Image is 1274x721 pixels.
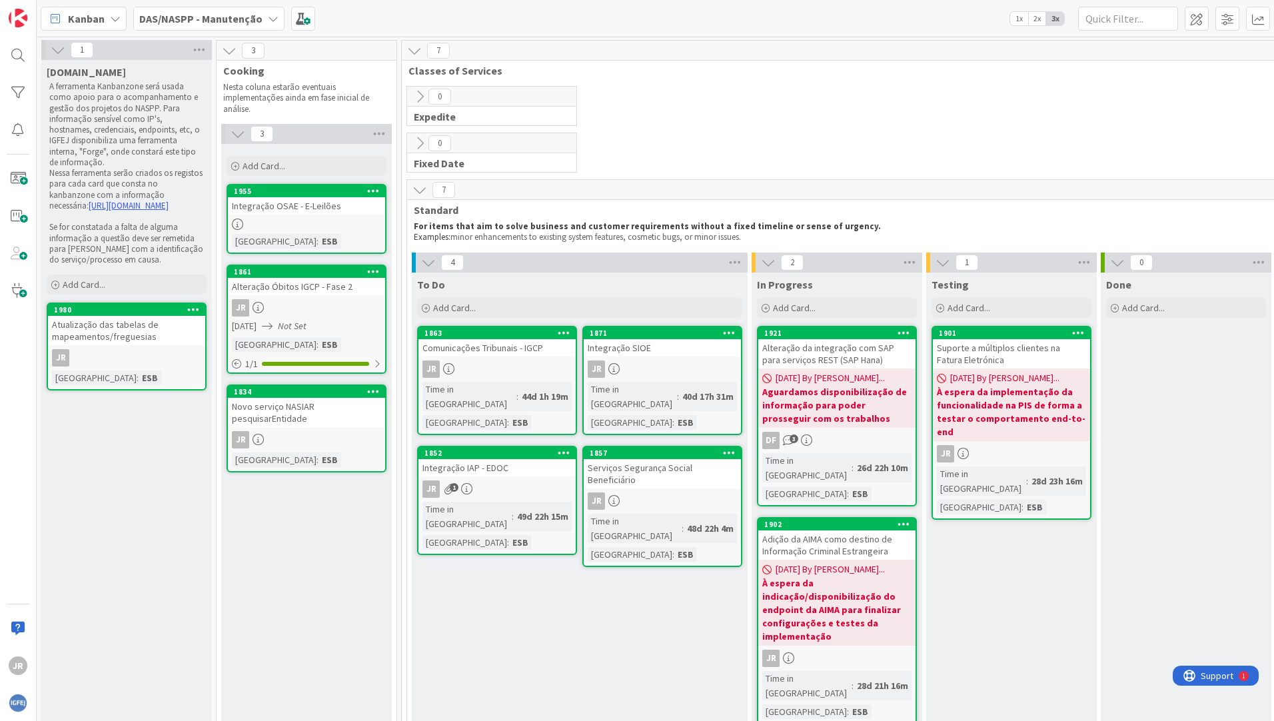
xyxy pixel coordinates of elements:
[933,327,1090,368] div: 1901Suporte a múltiplos clientes na Fatura Eletrónica
[418,339,576,357] div: Comunicações Tribunais - IGCP
[418,459,576,476] div: Integração IAP - EDOC
[48,316,205,345] div: Atualização das tabelas de mapeamentos/freguesias
[584,327,741,339] div: 1871
[518,389,572,404] div: 44d 1h 19m
[758,432,916,449] div: DF
[433,302,476,314] span: Add Card...
[69,5,73,16] div: 1
[414,157,560,170] span: Fixed Date
[228,398,385,427] div: Novo serviço NASIAR pesquisarEntidade
[422,480,440,498] div: JR
[232,452,317,467] div: [GEOGRAPHIC_DATA]
[228,431,385,448] div: JR
[228,266,385,278] div: 1861
[49,168,204,211] p: Nessa ferramenta serão criados os registos para cada card que consta no kanbanzone com a informaç...
[762,576,912,643] b: À espera da indicação/disponibilização do endpoint da AIMA para finalizar configurações e testes ...
[507,535,509,550] span: :
[228,278,385,295] div: Alteração Óbitos IGCP - Fase 2
[679,389,737,404] div: 40d 17h 31m
[937,500,1021,514] div: [GEOGRAPHIC_DATA]
[762,453,852,482] div: Time in [GEOGRAPHIC_DATA]
[588,360,605,378] div: JR
[414,231,450,243] span: Examples:
[422,502,512,531] div: Time in [GEOGRAPHIC_DATA]
[950,371,1059,385] span: [DATE] By [PERSON_NAME]...
[428,135,451,151] span: 0
[773,302,816,314] span: Add Card...
[584,360,741,378] div: JR
[512,509,514,524] span: :
[682,521,684,536] span: :
[674,415,697,430] div: ESB
[47,65,126,79] span: READ.ME
[776,562,885,576] span: [DATE] By [PERSON_NAME]...
[54,305,205,315] div: 1980
[582,326,742,435] a: 1871Integração SIOEJRTime in [GEOGRAPHIC_DATA]:40d 17h 31m[GEOGRAPHIC_DATA]:ESB
[939,329,1090,338] div: 1901
[228,266,385,295] div: 1861Alteração Óbitos IGCP - Fase 2
[414,232,1264,243] p: minor enhancements to existing system features, cosmetic bugs, or minor issues.
[228,386,385,398] div: 1834
[677,389,679,404] span: :
[762,385,912,425] b: Aguardamos disponibilização de informação para poder prosseguir com os trabalhos
[776,371,885,385] span: [DATE] By [PERSON_NAME]...
[762,432,780,449] div: DF
[9,656,27,675] div: JR
[588,492,605,510] div: JR
[1023,500,1046,514] div: ESB
[48,304,205,316] div: 1980
[514,509,572,524] div: 49d 22h 15m
[516,389,518,404] span: :
[1046,12,1064,25] span: 3x
[47,303,207,390] a: 1980Atualização das tabelas de mapeamentos/freguesiasJR[GEOGRAPHIC_DATA]:ESB
[228,197,385,215] div: Integração OSAE - E-Leilões
[507,415,509,430] span: :
[758,650,916,667] div: JR
[28,2,61,18] span: Support
[584,492,741,510] div: JR
[49,81,204,168] p: A ferramenta Kanbanzone será usada como apoio para o acompanhamento e gestão dos projetos do NASP...
[1078,7,1178,31] input: Quick Filter...
[424,329,576,338] div: 1863
[762,486,847,501] div: [GEOGRAPHIC_DATA]
[424,448,576,458] div: 1852
[1026,474,1028,488] span: :
[227,384,386,472] a: 1834Novo serviço NASIAR pesquisarEntidadeJR[GEOGRAPHIC_DATA]:ESB
[234,267,385,277] div: 1861
[582,446,742,567] a: 1857Serviços Segurança Social BeneficiárioJRTime in [GEOGRAPHIC_DATA]:48d 22h 4m[GEOGRAPHIC_DATA]...
[847,704,849,719] span: :
[672,415,674,430] span: :
[937,385,1086,438] b: À espera da implementação da funcionalidade na PIS de forma a testar o comportamento end-to-end
[955,255,978,271] span: 1
[242,43,265,59] span: 3
[418,480,576,498] div: JR
[318,337,341,352] div: ESB
[317,234,318,249] span: :
[137,370,139,385] span: :
[414,221,881,232] strong: For items that aim to solve business and customer requirements without a fixed timeline or sense ...
[49,222,204,265] p: Se for constatada a falta de alguma informação a questão deve ser remetida para [PERSON_NAME] com...
[228,185,385,197] div: 1955
[228,299,385,317] div: JR
[228,386,385,427] div: 1834Novo serviço NASIAR pesquisarEntidade
[849,704,872,719] div: ESB
[450,483,458,492] span: 1
[1021,500,1023,514] span: :
[414,203,1259,217] span: Standard
[71,42,93,58] span: 1
[318,452,341,467] div: ESB
[588,415,672,430] div: [GEOGRAPHIC_DATA]
[89,200,169,211] a: [URL][DOMAIN_NAME]
[588,547,672,562] div: [GEOGRAPHIC_DATA]
[422,415,507,430] div: [GEOGRAPHIC_DATA]
[762,704,847,719] div: [GEOGRAPHIC_DATA]
[932,326,1091,520] a: 1901Suporte a múltiplos clientes na Fatura Eletrónica[DATE] By [PERSON_NAME]...À espera da implem...
[139,12,263,25] b: DAS/NASPP - Manutenção
[758,339,916,368] div: Alteração da integração com SAP para serviços REST (SAP Hana)
[684,521,737,536] div: 48d 22h 4m
[232,337,317,352] div: [GEOGRAPHIC_DATA]
[52,349,69,366] div: JR
[422,360,440,378] div: JR
[588,382,677,411] div: Time in [GEOGRAPHIC_DATA]
[854,678,912,693] div: 28d 21h 16m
